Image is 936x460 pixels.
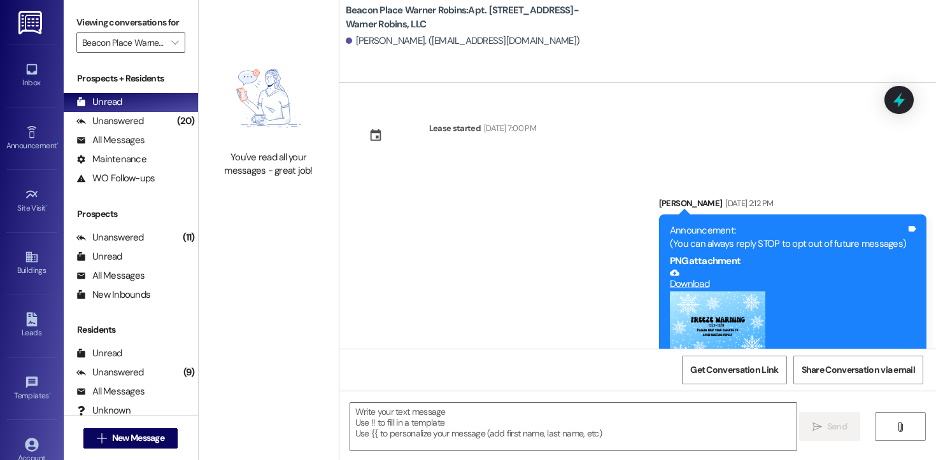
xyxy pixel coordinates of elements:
i:  [895,422,905,432]
div: Unanswered [76,366,144,379]
div: Unknown [76,404,131,417]
div: Prospects [64,207,198,221]
div: All Messages [76,134,145,147]
input: All communities [82,32,165,53]
div: [PERSON_NAME] [659,197,926,214]
span: Share Conversation via email [802,363,915,377]
b: PNG attachment [670,254,741,267]
div: Unread [76,250,122,263]
i:  [812,422,822,432]
span: • [46,202,48,211]
div: New Inbounds [76,288,150,302]
div: WO Follow-ups [76,172,155,185]
a: Inbox [6,59,57,93]
button: Share Conversation via email [793,356,923,384]
span: Send [827,420,847,433]
div: (11) [180,228,198,247]
div: Prospects + Residents [64,72,198,85]
div: [PERSON_NAME]. ([EMAIL_ADDRESS][DOMAIN_NAME]) [346,34,580,48]
img: ResiDesk Logo [18,11,45,34]
span: • [49,389,51,398]
div: [DATE] 2:12 PM [722,197,773,210]
span: • [57,139,59,148]
span: New Message [112,431,164,445]
span: Get Conversation Link [690,363,778,377]
div: Unanswered [76,115,144,128]
div: All Messages [76,269,145,282]
div: Unread [76,95,122,109]
div: Announcement: (You can always reply STOP to opt out of future messages) [670,224,906,251]
div: Maintenance [76,153,146,166]
b: Beacon Place Warner Robins: Apt. [STREET_ADDRESS]-Warner Robins, LLC [346,4,600,31]
a: Templates • [6,372,57,406]
button: Zoom image [670,291,765,368]
button: New Message [83,428,178,449]
div: Residents [64,323,198,337]
a: Buildings [6,246,57,281]
i:  [97,433,106,443]
button: Get Conversation Link [682,356,786,384]
div: (20) [174,111,198,131]
button: Send [799,412,861,441]
label: Viewing conversations for [76,13,185,32]
i:  [171,38,178,48]
a: Download [670,268,906,290]
img: empty-state [213,52,325,144]
div: (9) [180,363,198,382]
div: You've read all your messages - great job! [213,151,325,178]
div: Lease started [429,122,481,135]
div: All Messages [76,385,145,398]
a: Leads [6,309,57,343]
div: [DATE] 7:00 PM [481,122,536,135]
a: Site Visit • [6,184,57,218]
div: Unanswered [76,231,144,244]
div: Unread [76,347,122,360]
